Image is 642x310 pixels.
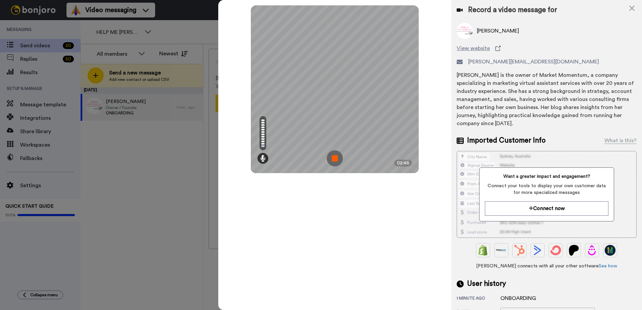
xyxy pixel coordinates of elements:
span: [PERSON_NAME][EMAIL_ADDRESS][DOMAIN_NAME] [468,58,599,66]
img: ConvertKit [550,245,561,256]
img: Hubspot [514,245,525,256]
img: GoHighLevel [605,245,615,256]
button: Connect now [485,201,608,216]
span: Connect your tools to display your own customer data for more specialized messages [485,183,608,196]
img: Ontraport [496,245,507,256]
img: Patreon [568,245,579,256]
div: What is this? [604,137,637,145]
img: Shopify [478,245,489,256]
a: See how [599,264,617,268]
span: Imported Customer Info [467,136,546,146]
img: Drip [587,245,597,256]
div: [PERSON_NAME] is the owner of Market Momentum, a company specializing in marketing virtual assist... [457,71,637,127]
img: ic_record_stop.svg [327,150,343,166]
span: [PERSON_NAME] connects with all your other software [457,263,637,269]
div: 02:46 [394,160,412,166]
div: 1 minute ago [457,296,500,302]
img: ActiveCampaign [532,245,543,256]
div: ONBOARDING [500,294,536,302]
a: View website [457,44,637,52]
span: User history [467,279,506,289]
span: Want a greater impact and engagement? [485,173,608,180]
span: View website [457,44,490,52]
